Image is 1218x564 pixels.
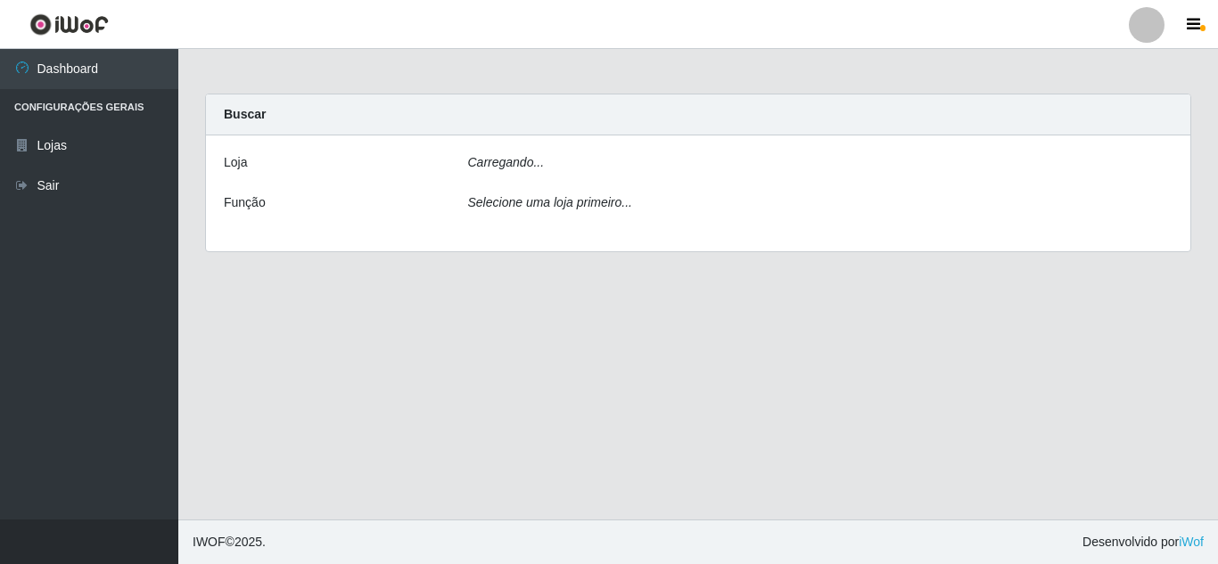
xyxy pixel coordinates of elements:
[468,155,545,169] i: Carregando...
[224,193,266,212] label: Função
[193,535,226,549] span: IWOF
[224,153,247,172] label: Loja
[1082,533,1204,552] span: Desenvolvido por
[224,107,266,121] strong: Buscar
[468,195,632,209] i: Selecione uma loja primeiro...
[29,13,109,36] img: CoreUI Logo
[193,533,266,552] span: © 2025 .
[1179,535,1204,549] a: iWof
